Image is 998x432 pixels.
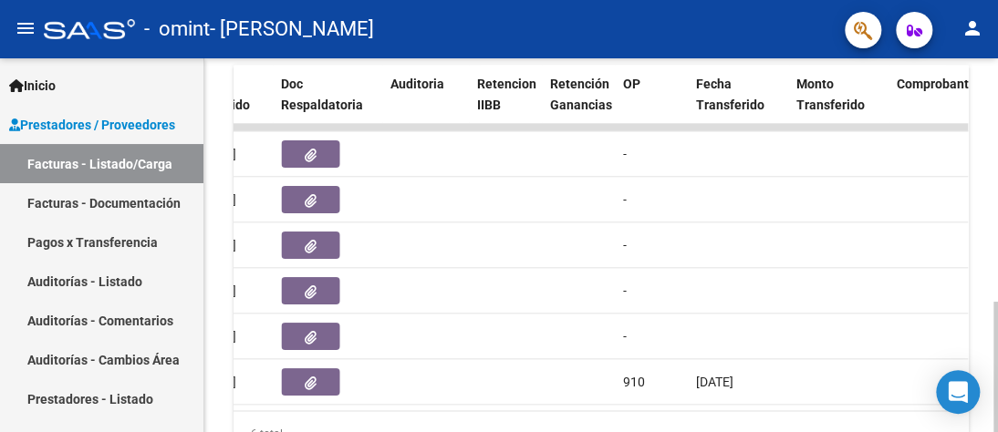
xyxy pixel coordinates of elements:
[9,115,175,135] span: Prestadores / Proveedores
[623,283,627,298] span: -
[623,375,645,389] span: 910
[477,77,536,112] span: Retencion IIBB
[9,76,56,96] span: Inicio
[623,147,627,161] span: -
[274,65,383,145] datatable-header-cell: Doc Respaldatoria
[144,9,210,49] span: - omint
[470,65,543,145] datatable-header-cell: Retencion IIBB
[936,370,980,414] div: Open Intercom Messenger
[897,77,976,91] span: Comprobante
[550,77,612,112] span: Retención Ganancias
[623,238,627,252] span: -
[281,77,363,112] span: Doc Respaldatoria
[696,77,764,112] span: Fecha Transferido
[796,77,865,112] span: Monto Transferido
[623,329,627,344] span: -
[15,17,36,39] mat-icon: menu
[962,17,983,39] mat-icon: person
[383,65,470,145] datatable-header-cell: Auditoria
[789,65,889,145] datatable-header-cell: Monto Transferido
[689,65,789,145] datatable-header-cell: Fecha Transferido
[623,192,627,207] span: -
[210,9,374,49] span: - [PERSON_NAME]
[543,65,616,145] datatable-header-cell: Retención Ganancias
[696,375,733,389] span: [DATE]
[199,77,250,112] span: Fecha Recibido
[390,77,444,91] span: Auditoria
[623,77,640,91] span: OP
[616,65,689,145] datatable-header-cell: OP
